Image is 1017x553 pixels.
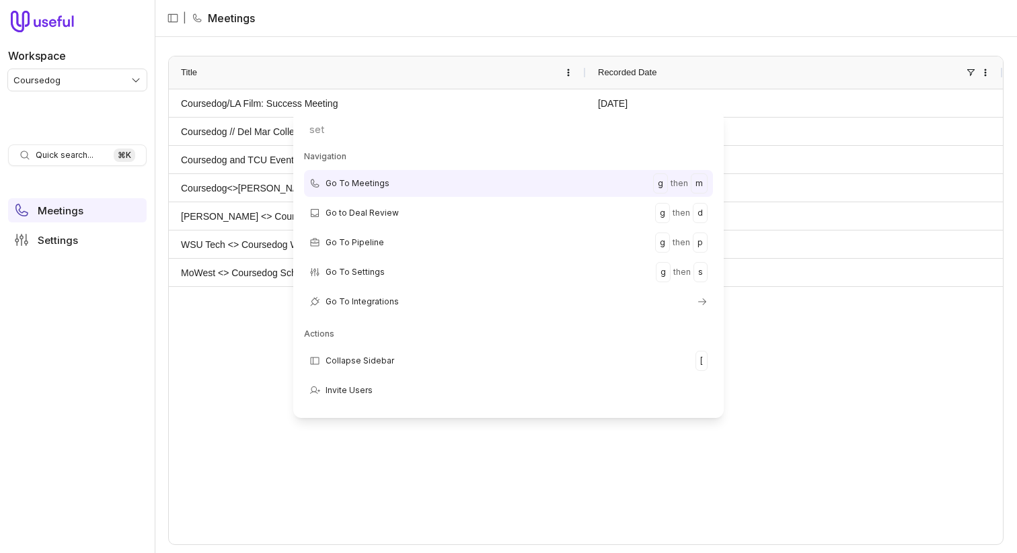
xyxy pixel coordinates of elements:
[673,235,690,251] span: then
[695,351,708,371] kbd: [
[673,205,690,221] span: then
[653,173,668,194] kbd: g
[693,203,708,223] kbd: d
[693,232,708,253] kbd: p
[304,288,713,315] div: Go To Integrations
[299,116,718,143] input: Search for pages and commands...
[304,377,713,404] div: Invite Users
[655,203,670,223] kbd: g
[691,173,708,194] kbd: m
[671,175,688,192] span: then
[304,148,713,165] div: Navigation
[304,259,713,286] div: Go To Settings
[304,229,713,256] div: Go To Pipeline
[304,170,713,197] div: Go To Meetings
[693,262,708,282] kbd: s
[656,262,671,282] kbd: g
[304,200,713,226] div: Go to Deal Review
[655,232,670,253] kbd: g
[299,148,718,413] div: Suggestions
[304,347,713,374] div: Collapse Sidebar
[304,326,713,342] div: Actions
[673,264,691,280] span: then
